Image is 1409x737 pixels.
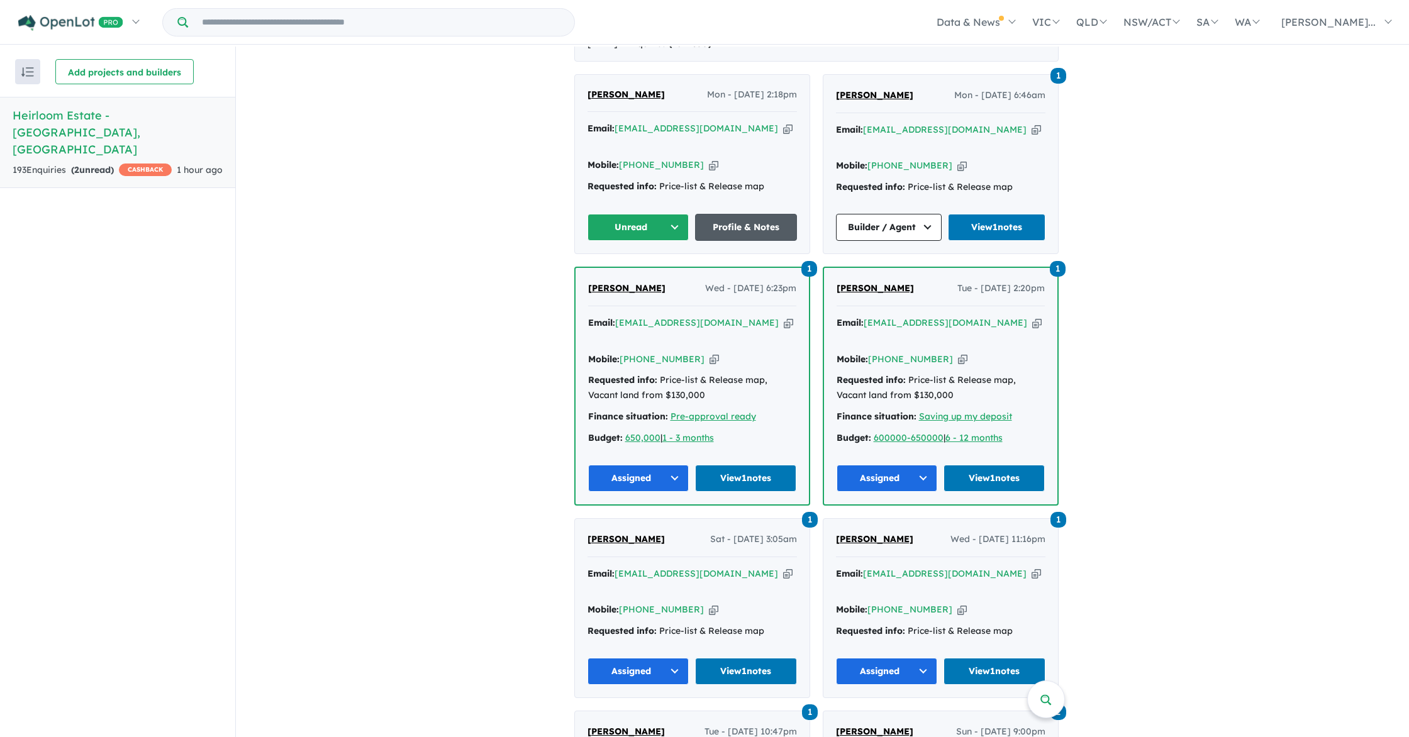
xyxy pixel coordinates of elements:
[864,317,1027,328] a: [EMAIL_ADDRESS][DOMAIN_NAME]
[21,67,34,77] img: sort.svg
[588,374,657,385] strong: Requested info:
[672,38,677,49] span: 1
[944,465,1045,492] a: View1notes
[588,373,796,403] div: Price-list & Release map, Vacant land from $130,000
[705,281,796,296] span: Wed - [DATE] 6:23pm
[783,567,793,580] button: Copy
[671,411,756,422] a: Pre-approval ready
[1050,260,1066,277] a: 1
[837,431,1045,446] div: |
[588,533,665,545] span: [PERSON_NAME]
[588,282,666,294] span: [PERSON_NAME]
[588,159,619,170] strong: Mobile:
[837,373,1045,403] div: Price-list & Release map, Vacant land from $130,000
[588,123,615,134] strong: Email:
[867,160,952,171] a: [PHONE_NUMBER]
[836,214,942,241] button: Builder / Agent
[863,568,1027,579] a: [EMAIL_ADDRESS][DOMAIN_NAME]
[669,38,711,49] strong: ( unread)
[710,532,797,547] span: Sat - [DATE] 3:05am
[588,281,666,296] a: [PERSON_NAME]
[1050,511,1066,528] a: 1
[588,568,615,579] strong: Email:
[1032,316,1042,330] button: Copy
[1281,16,1376,28] span: [PERSON_NAME]...
[950,532,1045,547] span: Wed - [DATE] 11:16pm
[945,432,1003,443] a: 6 - 12 months
[836,658,938,685] button: Assigned
[619,159,704,170] a: [PHONE_NUMBER]
[588,532,665,547] a: [PERSON_NAME]
[13,163,172,178] div: 193 Enquir ies
[588,604,619,615] strong: Mobile:
[958,353,967,366] button: Copy
[709,158,718,172] button: Copy
[588,658,689,685] button: Assigned
[957,603,967,616] button: Copy
[1032,567,1041,580] button: Copy
[695,658,797,685] a: View1notes
[588,431,796,446] div: |
[13,107,223,158] h5: Heirloom Estate - [GEOGRAPHIC_DATA] , [GEOGRAPHIC_DATA]
[837,317,864,328] strong: Email:
[695,465,796,492] a: View1notes
[695,214,797,241] a: Profile & Notes
[615,317,779,328] a: [EMAIL_ADDRESS][DOMAIN_NAME]
[1032,123,1041,136] button: Copy
[588,87,665,103] a: [PERSON_NAME]
[837,281,914,296] a: [PERSON_NAME]
[944,658,1045,685] a: View1notes
[662,432,714,443] a: 1 - 3 months
[836,532,913,547] a: [PERSON_NAME]
[784,316,793,330] button: Copy
[957,159,967,172] button: Copy
[836,181,905,192] strong: Requested info:
[588,625,657,636] strong: Requested info:
[625,432,660,443] a: 650,000
[588,726,665,737] span: [PERSON_NAME]
[177,164,223,175] span: 1 hour ago
[957,281,1045,296] span: Tue - [DATE] 2:20pm
[707,87,797,103] span: Mon - [DATE] 2:18pm
[1050,512,1066,528] span: 1
[588,465,689,492] button: Assigned
[954,88,1045,103] span: Mon - [DATE] 6:46am
[615,123,778,134] a: [EMAIL_ADDRESS][DOMAIN_NAME]
[618,38,711,49] span: - 9 Enquir ies
[710,353,719,366] button: Copy
[615,568,778,579] a: [EMAIL_ADDRESS][DOMAIN_NAME]
[1050,67,1066,84] a: 1
[191,9,572,36] input: Try estate name, suburb, builder or developer
[836,160,867,171] strong: Mobile:
[836,568,863,579] strong: Email:
[588,180,657,192] strong: Requested info:
[588,624,797,639] div: Price-list & Release map
[588,317,615,328] strong: Email:
[863,124,1027,135] a: [EMAIL_ADDRESS][DOMAIN_NAME]
[588,179,797,194] div: Price-list & Release map
[837,353,868,365] strong: Mobile:
[868,353,953,365] a: [PHONE_NUMBER]
[588,214,689,241] button: Unread
[919,411,1012,422] u: Saving up my deposit
[619,604,704,615] a: [PHONE_NUMBER]
[837,411,916,422] strong: Finance situation:
[874,432,944,443] a: 600000-650000
[588,432,623,443] strong: Budget:
[836,624,1045,639] div: Price-list & Release map
[837,465,938,492] button: Assigned
[836,604,867,615] strong: Mobile:
[836,726,913,737] span: [PERSON_NAME]
[836,180,1045,195] div: Price-list & Release map
[836,533,913,545] span: [PERSON_NAME]
[836,88,913,103] a: [PERSON_NAME]
[836,89,913,101] span: [PERSON_NAME]
[836,625,905,636] strong: Requested info:
[74,164,79,175] span: 2
[837,432,871,443] strong: Budget:
[1050,261,1066,277] span: 1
